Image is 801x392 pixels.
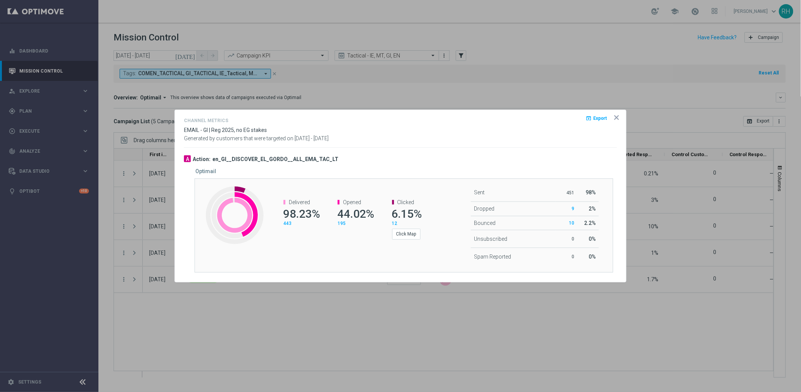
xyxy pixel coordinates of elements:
[184,155,191,162] div: A
[589,254,596,260] span: 0%
[392,207,422,220] span: 6.15%
[613,114,620,121] opti-icon: icon
[184,118,228,123] h4: Channel Metrics
[184,127,267,133] span: EMAIL - GI | Reg 2025, no EG stakes
[474,254,511,260] span: Spam Reported
[584,220,596,226] span: 2.2%
[589,206,596,212] span: 2%
[289,199,310,205] span: Delivered
[392,221,397,226] span: 12
[559,190,574,196] p: 451
[572,206,575,211] span: 9
[593,116,607,121] span: Export
[392,229,421,239] button: Click Map
[295,135,329,141] span: [DATE] - [DATE]
[284,221,291,226] span: 443
[337,207,374,220] span: 44.02%
[586,189,596,195] span: 98%
[338,221,346,226] span: 195
[343,199,361,205] span: Opened
[195,168,216,174] h5: Optimail
[559,236,574,242] p: 0
[474,220,496,226] span: Bounced
[585,114,608,123] button: open_in_browser Export
[569,220,575,226] span: 10
[184,135,293,141] span: Generated by customers that were targeted on
[586,115,592,121] i: open_in_browser
[397,199,415,205] span: Clicked
[212,156,338,163] h3: en_GI__DISCOVER_EL_GORDO__ALL_EMA_TAC_LT
[559,254,574,260] p: 0
[474,189,485,195] span: Sent
[474,236,507,242] span: Unsubscribed
[474,206,494,212] span: Dropped
[283,207,320,220] span: 98.23%
[589,236,596,242] span: 0%
[193,156,210,163] h3: Action:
